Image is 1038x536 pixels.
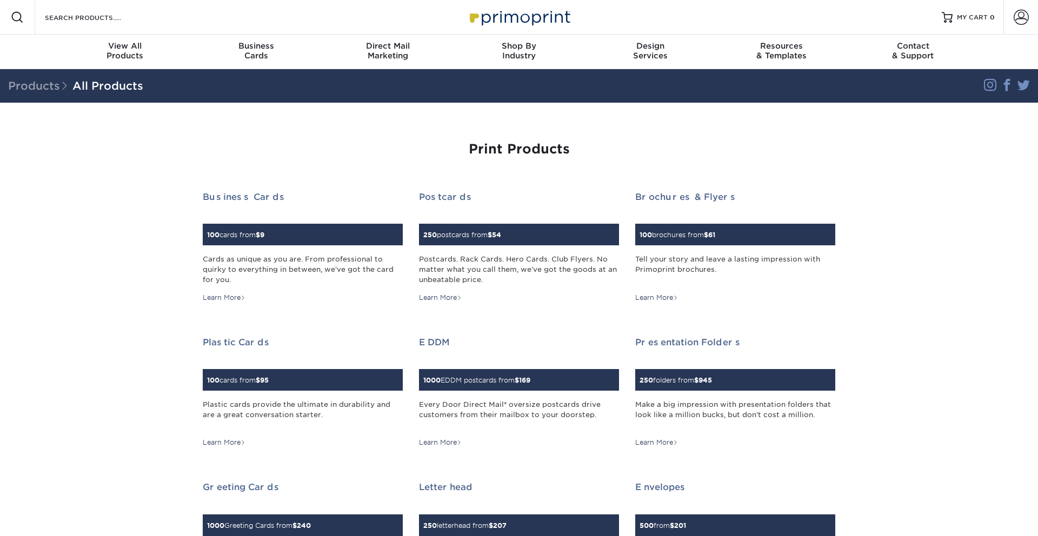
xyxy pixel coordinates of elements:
h2: Business Cards [203,192,403,202]
span: $ [670,521,674,530]
small: folders from [640,376,712,384]
span: $ [489,521,493,530]
div: & Templates [716,41,847,61]
span: Contact [847,41,979,51]
small: EDDM postcards from [423,376,530,384]
span: 945 [698,376,712,384]
div: Postcards. Rack Cards. Hero Cards. Club Flyers. No matter what you call them, we've got the goods... [419,254,619,285]
span: Direct Mail [322,41,454,51]
small: from [640,521,686,530]
h2: Brochures & Flyers [635,192,835,202]
span: 100 [207,376,219,384]
span: Business [191,41,322,51]
span: 100 [207,231,219,239]
span: $ [488,231,492,239]
h2: Greeting Cards [203,482,403,492]
a: Business Cards 100cards from$9 Cards as unique as you are. From professional to quirky to everyth... [203,192,403,303]
a: Brochures & Flyers 100brochures from$61 Tell your story and leave a lasting impression with Primo... [635,192,835,303]
h2: Envelopes [635,482,835,492]
span: 95 [260,376,269,384]
small: postcards from [423,231,501,239]
span: $ [694,376,698,384]
span: 500 [640,521,654,530]
span: 207 [493,521,507,530]
input: SEARCH PRODUCTS..... [44,11,149,24]
span: View All [59,41,191,51]
div: Every Door Direct Mail® oversize postcards drive customers from their mailbox to your doorstep. [419,399,619,431]
div: Products [59,41,191,61]
a: All Products [72,79,143,92]
h2: Plastic Cards [203,337,403,347]
span: $ [292,521,297,530]
a: Presentation Folders 250folders from$945 Make a big impression with presentation folders that loo... [635,337,835,448]
a: DesignServices [584,35,716,69]
a: EDDM 1000EDDM postcards from$169 Every Door Direct Mail® oversize postcards drive customers from ... [419,337,619,448]
a: Shop ByIndustry [454,35,585,69]
div: Cards as unique as you are. From professional to quirky to everything in between, we've got the c... [203,254,403,285]
div: Learn More [203,293,245,303]
span: 9 [260,231,264,239]
span: 250 [640,376,653,384]
div: Marketing [322,41,454,61]
h2: EDDM [419,337,619,347]
img: Envelopes [635,508,636,508]
a: Postcards 250postcards from$54 Postcards. Rack Cards. Hero Cards. Club Flyers. No matter what you... [419,192,619,303]
small: brochures from [640,231,715,239]
span: $ [256,376,260,384]
div: Learn More [419,293,462,303]
span: 100 [640,231,652,239]
div: & Support [847,41,979,61]
span: Design [584,41,716,51]
div: Tell your story and leave a lasting impression with Primoprint brochures. [635,254,835,285]
div: Services [584,41,716,61]
span: $ [704,231,708,239]
small: letterhead from [423,521,507,530]
span: Products [8,79,72,92]
h2: Postcards [419,192,619,202]
div: Learn More [203,438,245,447]
span: $ [256,231,260,239]
span: 54 [492,231,501,239]
div: Learn More [635,438,678,447]
span: Shop By [454,41,585,51]
span: 201 [674,521,686,530]
span: 1000 [207,521,224,530]
span: 169 [519,376,530,384]
span: MY CART [957,13,988,22]
a: Plastic Cards 100cards from$95 Plastic cards provide the ultimate in durability and are a great c... [203,337,403,448]
a: BusinessCards [191,35,322,69]
span: $ [515,376,519,384]
h1: Print Products [203,142,835,157]
a: Direct MailMarketing [322,35,454,69]
span: 240 [297,521,311,530]
div: Cards [191,41,322,61]
span: 250 [423,231,437,239]
small: Greeting Cards from [207,521,311,530]
div: Learn More [635,293,678,303]
span: 61 [708,231,715,239]
div: Industry [454,41,585,61]
span: Resources [716,41,847,51]
a: Resources& Templates [716,35,847,69]
div: Make a big impression with presentation folders that look like a million bucks, but don't cost a ... [635,399,835,431]
div: Learn More [419,438,462,447]
a: Contact& Support [847,35,979,69]
h2: Presentation Folders [635,337,835,347]
h2: Letterhead [419,482,619,492]
div: Plastic cards provide the ultimate in durability and are a great conversation starter. [203,399,403,431]
span: 0 [990,14,995,21]
small: cards from [207,376,269,384]
span: 1000 [423,376,441,384]
a: View AllProducts [59,35,191,69]
span: 250 [423,521,437,530]
img: Primoprint [465,5,573,29]
img: Brochures & Flyers [635,217,636,218]
small: cards from [207,231,264,239]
